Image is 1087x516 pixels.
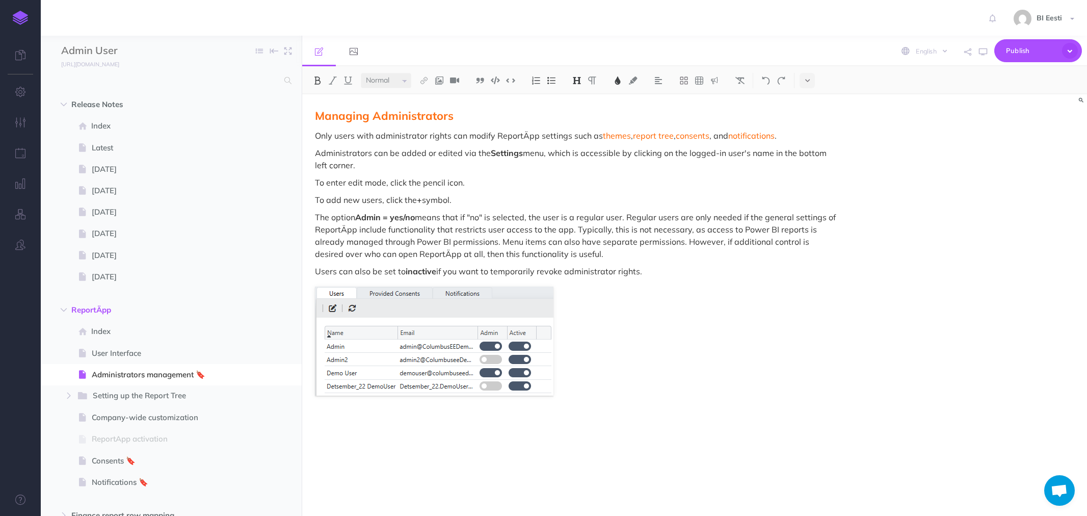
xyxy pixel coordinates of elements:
p: Administrators can be added or edited via the menu, which is accessible by clicking on the logged... [315,147,839,171]
span: User Interface [92,347,241,359]
img: Inline code button [506,76,515,84]
img: Clear styles button [735,76,745,85]
img: Redo [777,76,786,85]
img: Paragraph button [588,76,597,85]
strong: Admin = yes/no [355,212,415,222]
span: Notifications 🔖 [92,476,241,488]
strong: Settings [491,148,523,158]
span: [DATE] [92,249,241,262]
span: [DATE] [92,271,241,283]
span: [DATE] [92,206,241,218]
div: Avatud vestlus [1044,475,1075,506]
img: Bold button [313,76,322,85]
img: logo-mark.svg [13,11,28,25]
span: [DATE] [92,227,241,240]
img: Text color button [613,76,622,85]
img: Undo [761,76,771,85]
input: Search [61,71,278,90]
p: Users can also be set to if you want to temporarily revoke administrator rights. [315,265,839,277]
img: Add image button [435,76,444,85]
span: Administrators management 🔖 [92,369,241,381]
img: Callout dropdown menu button [710,76,719,85]
input: Documentation Name [61,43,181,59]
span: Latest [92,142,241,154]
img: Unordered list button [547,76,556,85]
img: Alignment dropdown menu button [654,76,663,85]
span: Managing Administrators [315,109,454,123]
span: [DATE] [92,163,241,175]
strong: + [417,195,422,205]
span: Index [91,120,241,132]
img: F295fAs0vrJRqmt7tUS1.png [315,287,553,396]
span: ReportApp activation [92,433,241,445]
span: BI Eesti [1031,13,1067,22]
a: notifications [728,131,775,141]
img: Code block button [491,76,500,84]
img: Blockquote button [475,76,485,85]
span: ReportÄpp [71,304,228,316]
span: Release Notes [71,98,228,111]
a: [URL][DOMAIN_NAME] [41,59,129,69]
img: Underline button [343,76,353,85]
a: themes [603,131,631,141]
span: Consents 🔖 [92,455,241,467]
img: Create table button [695,76,704,85]
p: To add new users, click the symbol. [315,194,839,206]
img: Link button [419,76,429,85]
p: To enter edit mode, click the pencil icon. [315,176,839,189]
img: Add video button [450,76,459,85]
span: Index [91,325,241,338]
p: The option means that if "no" is selected, the user is a regular user. Regular users are only nee... [315,211,839,260]
img: 9862dc5e82047a4d9ba6d08c04ce6da6.jpg [1014,10,1031,28]
small: [URL][DOMAIN_NAME] [61,61,119,68]
p: Only users with administrator rights can modify ReportÄpp settings such as , , , and . [315,130,839,142]
img: Headings dropdown button [572,76,581,85]
span: Setting up the Report Tree [93,390,225,403]
img: Italic button [328,76,337,85]
img: Text background color button [628,76,638,85]
a: consents [676,131,709,141]
span: Publish [1006,43,1057,59]
span: Company-wide customization [92,411,241,424]
button: Publish [994,39,1082,62]
strong: inactive [406,266,436,276]
span: [DATE] [92,185,241,197]
a: report tree [633,131,674,141]
img: Ordered list button [532,76,541,85]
